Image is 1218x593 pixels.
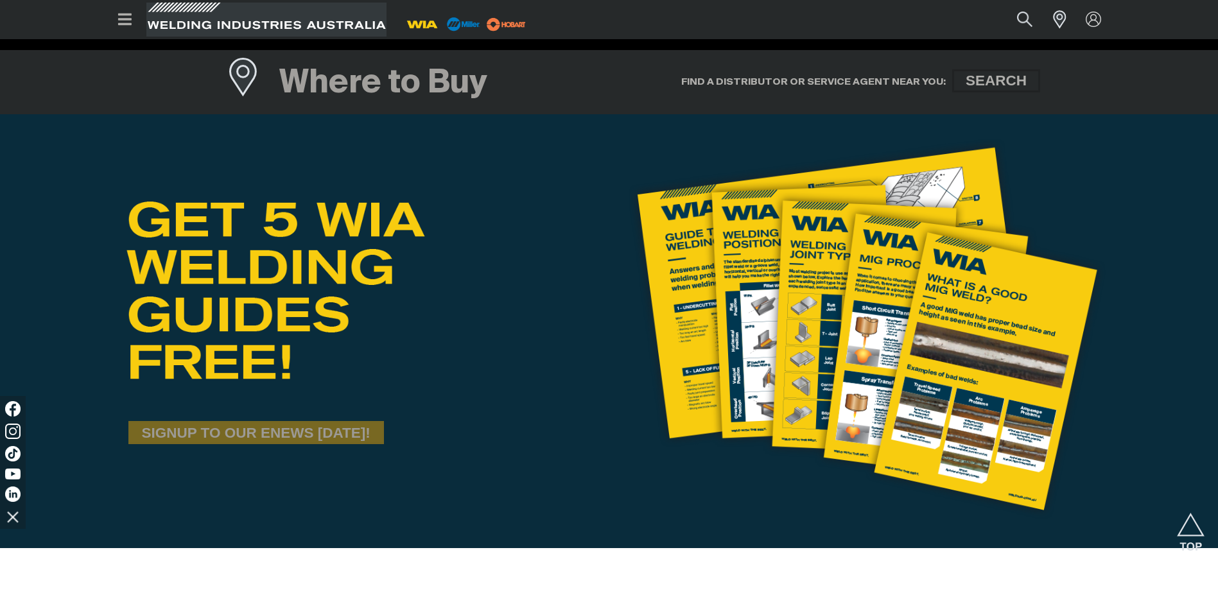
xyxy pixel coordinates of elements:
[483,19,530,29] a: miller
[5,401,21,417] img: Facebook
[681,76,946,88] h5: FIND A DISTRIBUTOR OR SERVICE AGENT NEAR YOU:
[125,199,427,382] img: Get 5 WIA Welding Guides Free!
[986,5,1046,34] input: Product name or item number...
[5,486,21,502] img: LinkedIn
[5,424,21,439] img: Instagram
[952,69,1040,92] a: SEARCH
[954,69,1038,92] span: SEARCH
[5,468,21,479] img: YouTube
[279,63,487,105] h1: Where to Buy
[1003,5,1047,34] button: Search products
[5,446,21,461] img: TikTok
[620,133,1113,529] img: 5 WIA Welding Guides
[483,15,530,34] img: miller
[1176,513,1205,542] button: Scroll to top
[2,506,24,528] img: hide socials
[130,421,382,444] span: SIGNUP TO OUR ENEWS [DATE]!
[128,421,384,444] a: SIGNUP TO OUR ENEWS TODAY!
[227,62,280,109] a: Where to Buy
